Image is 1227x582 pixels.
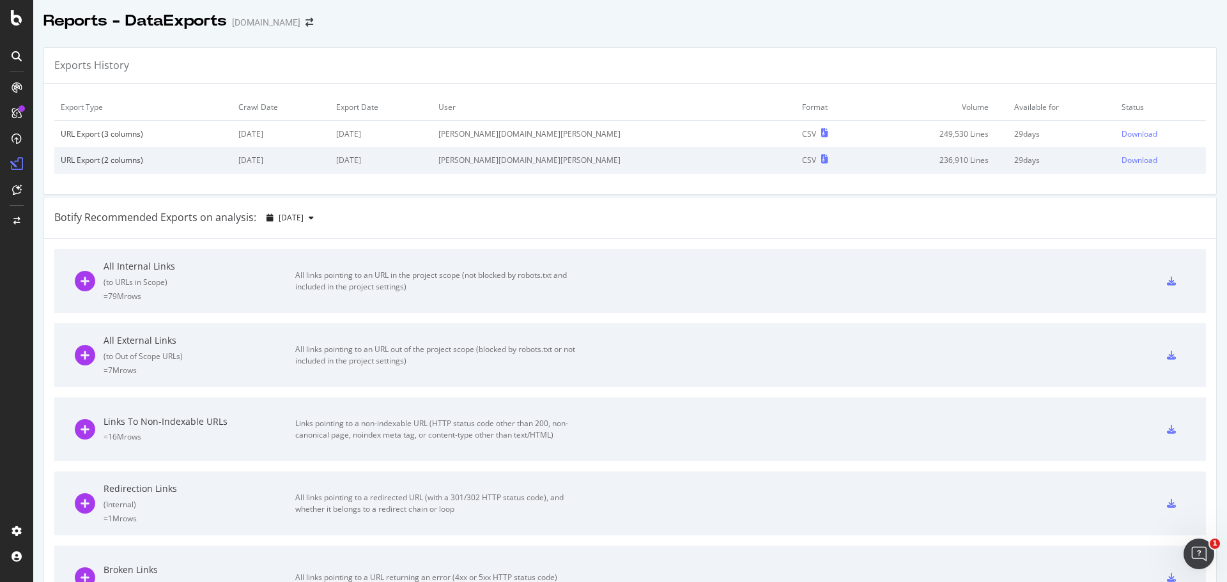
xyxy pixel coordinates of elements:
div: ( to Out of Scope URLs ) [104,351,295,362]
div: All links pointing to an URL out of the project scope (blocked by robots.txt or not included in t... [295,344,583,367]
div: All links pointing to an URL in the project scope (not blocked by robots.txt and included in the ... [295,270,583,293]
div: csv-export [1167,573,1176,582]
a: Download [1122,128,1200,139]
div: Broken Links [104,563,295,576]
div: CSV [802,155,816,165]
div: csv-export [1167,351,1176,360]
div: Download [1122,155,1157,165]
div: Links To Non-Indexable URLs [104,415,295,428]
div: csv-export [1167,277,1176,286]
div: All Internal Links [104,260,295,273]
div: Redirection Links [104,482,295,495]
div: = 16M rows [104,431,295,442]
div: Download [1122,128,1157,139]
td: 29 days [1008,147,1115,173]
td: [DATE] [232,121,330,148]
div: Botify Recommended Exports on analysis: [54,210,256,225]
div: Exports History [54,58,129,73]
td: [DATE] [330,121,432,148]
td: [PERSON_NAME][DOMAIN_NAME][PERSON_NAME] [432,121,796,148]
span: 1 [1210,539,1220,549]
div: csv-export [1167,499,1176,508]
div: csv-export [1167,425,1176,434]
td: User [432,94,796,121]
div: URL Export (2 columns) [61,155,226,165]
td: [DATE] [232,147,330,173]
div: = 79M rows [104,291,295,302]
td: Volume [868,94,1008,121]
td: [PERSON_NAME][DOMAIN_NAME][PERSON_NAME] [432,147,796,173]
div: URL Export (3 columns) [61,128,226,139]
td: 29 days [1008,121,1115,148]
div: = 1M rows [104,513,295,524]
div: Links pointing to a non-indexable URL (HTTP status code other than 200, non-canonical page, noind... [295,418,583,441]
td: 236,910 Lines [868,147,1008,173]
button: [DATE] [261,208,319,228]
div: CSV [802,128,816,139]
td: Crawl Date [232,94,330,121]
td: Format [796,94,868,121]
td: [DATE] [330,147,432,173]
td: Export Type [54,94,232,121]
div: = 7M rows [104,365,295,376]
a: Download [1122,155,1200,165]
iframe: Intercom live chat [1184,539,1214,569]
div: Reports - DataExports [43,10,227,32]
span: 2025 Sep. 20th [279,212,304,223]
td: 249,530 Lines [868,121,1008,148]
div: ( Internal ) [104,499,295,510]
div: arrow-right-arrow-left [305,18,313,27]
td: Available for [1008,94,1115,121]
td: Export Date [330,94,432,121]
div: All External Links [104,334,295,347]
td: Status [1115,94,1206,121]
div: ( to URLs in Scope ) [104,277,295,287]
div: [DOMAIN_NAME] [232,16,300,29]
div: All links pointing to a redirected URL (with a 301/302 HTTP status code), and whether it belongs ... [295,492,583,515]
